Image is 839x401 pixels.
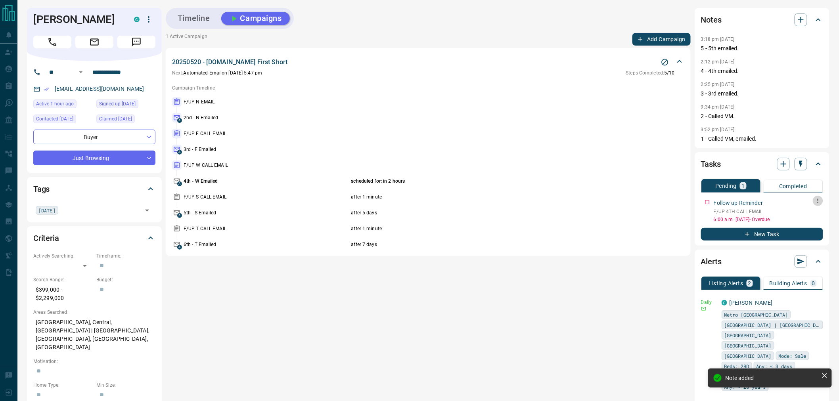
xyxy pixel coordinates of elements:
[701,36,735,42] p: 3:18 pm [DATE]
[351,241,627,248] p: after 7 days
[33,316,155,354] p: [GEOGRAPHIC_DATA], Central, [GEOGRAPHIC_DATA] | [GEOGRAPHIC_DATA], [GEOGRAPHIC_DATA], [GEOGRAPHIC...
[96,382,155,389] p: Min Size:
[33,232,59,244] h2: Criteria
[99,100,136,108] span: Signed up [DATE]
[33,36,71,48] span: Call
[701,306,707,311] svg: Email
[351,209,627,216] p: after 5 days
[36,115,73,123] span: Contacted [DATE]
[172,69,262,76] p: Automated Email on [DATE] 5:47 pm
[724,321,820,329] span: [GEOGRAPHIC_DATA] | [GEOGRAPHIC_DATA]
[351,225,627,232] p: after 1 minute
[36,100,74,108] span: Active 1 hour ago
[779,183,807,189] p: Completed
[33,276,92,283] p: Search Range:
[715,183,737,189] p: Pending
[33,130,155,144] div: Buyer
[96,115,155,126] div: Wed Oct 08 2025
[701,158,721,170] h2: Tasks
[172,70,184,76] span: Next:
[142,205,153,216] button: Open
[221,12,290,25] button: Campaigns
[184,146,349,153] p: 3rd - F Emailed
[724,362,749,370] span: Beds: 2BD
[701,82,735,87] p: 2:25 pm [DATE]
[701,135,823,143] p: 1 - Called VM, emailed.
[96,99,155,111] div: Tue Sep 16 2025
[701,228,823,241] button: New Task
[701,255,722,268] h2: Alerts
[184,98,349,105] p: F/UP N EMAIL
[701,67,823,75] p: 4 - 4th emailed.
[33,229,155,248] div: Criteria
[38,206,56,214] span: [DATE]
[33,99,92,111] div: Wed Oct 15 2025
[701,112,823,120] p: 2 - Called VM.
[33,283,92,305] p: $399,000 - $2,299,000
[709,281,743,286] p: Listing Alerts
[714,216,823,223] p: 6:00 a.m. [DATE] - Overdue
[748,281,751,286] p: 2
[184,162,349,169] p: F/UP W CALL EMAIL
[626,69,675,76] p: 5 / 10
[172,56,684,78] div: 20250520 - [DOMAIN_NAME] First ShortStop CampaignNext:Automated Emailon [DATE] 5:47 pmSteps Compl...
[33,179,155,199] div: Tags
[701,104,735,110] p: 9:34 pm [DATE]
[170,12,218,25] button: Timeline
[33,183,50,195] h2: Tags
[33,151,155,165] div: Just Browsing
[33,309,155,316] p: Areas Searched:
[779,352,806,360] span: Mode: Sale
[724,311,788,319] span: Metro [GEOGRAPHIC_DATA]
[33,382,92,389] p: Home Type:
[757,362,793,370] span: Any: < 3 days
[351,193,627,200] p: after 1 minute
[184,130,349,137] p: F/UP F CALL EMAIL
[726,375,818,381] div: Note added
[659,56,671,68] button: Stop Campaign
[75,36,113,48] span: Email
[177,181,182,186] span: A
[166,33,207,46] p: 1 Active Campaign
[701,59,735,65] p: 2:12 pm [DATE]
[701,127,735,132] p: 3:52 pm [DATE]
[184,225,349,232] p: F/UP T CALL EMAIL
[184,193,349,200] p: F/UP S CALL EMAIL
[701,252,823,271] div: Alerts
[76,67,86,77] button: Open
[770,281,807,286] p: Building Alerts
[724,352,772,360] span: [GEOGRAPHIC_DATA]
[714,208,823,215] p: F/UP 4TH CALL EMAIL
[177,118,182,123] span: A
[177,245,182,250] span: A
[722,300,727,306] div: condos.ca
[184,114,349,121] p: 2nd - N Emailed
[33,13,122,26] h1: [PERSON_NAME]
[714,199,763,207] p: Follow up Reminder
[701,10,823,29] div: Notes
[33,115,92,126] div: Wed Oct 08 2025
[626,70,665,76] span: Steps Completed:
[701,90,823,98] p: 3 - 3rd emailed.
[177,150,182,155] span: A
[730,300,773,306] a: [PERSON_NAME]
[44,86,49,92] svg: Email Verified
[177,213,182,218] span: A
[724,331,772,339] span: [GEOGRAPHIC_DATA]
[701,299,717,306] p: Daily
[632,33,691,46] button: Add Campaign
[33,252,92,260] p: Actively Searching:
[96,252,155,260] p: Timeframe:
[184,209,349,216] p: 5th - S Emailed
[33,358,155,365] p: Motivation:
[99,115,132,123] span: Claimed [DATE]
[55,86,144,92] a: [EMAIL_ADDRESS][DOMAIN_NAME]
[96,276,155,283] p: Budget:
[812,281,815,286] p: 0
[184,241,349,248] p: 6th - T Emailed
[724,342,772,349] span: [GEOGRAPHIC_DATA]
[172,57,287,67] p: 20250520 - [DOMAIN_NAME] First Short
[172,84,684,92] p: Campaign Timeline
[701,155,823,174] div: Tasks
[741,183,745,189] p: 1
